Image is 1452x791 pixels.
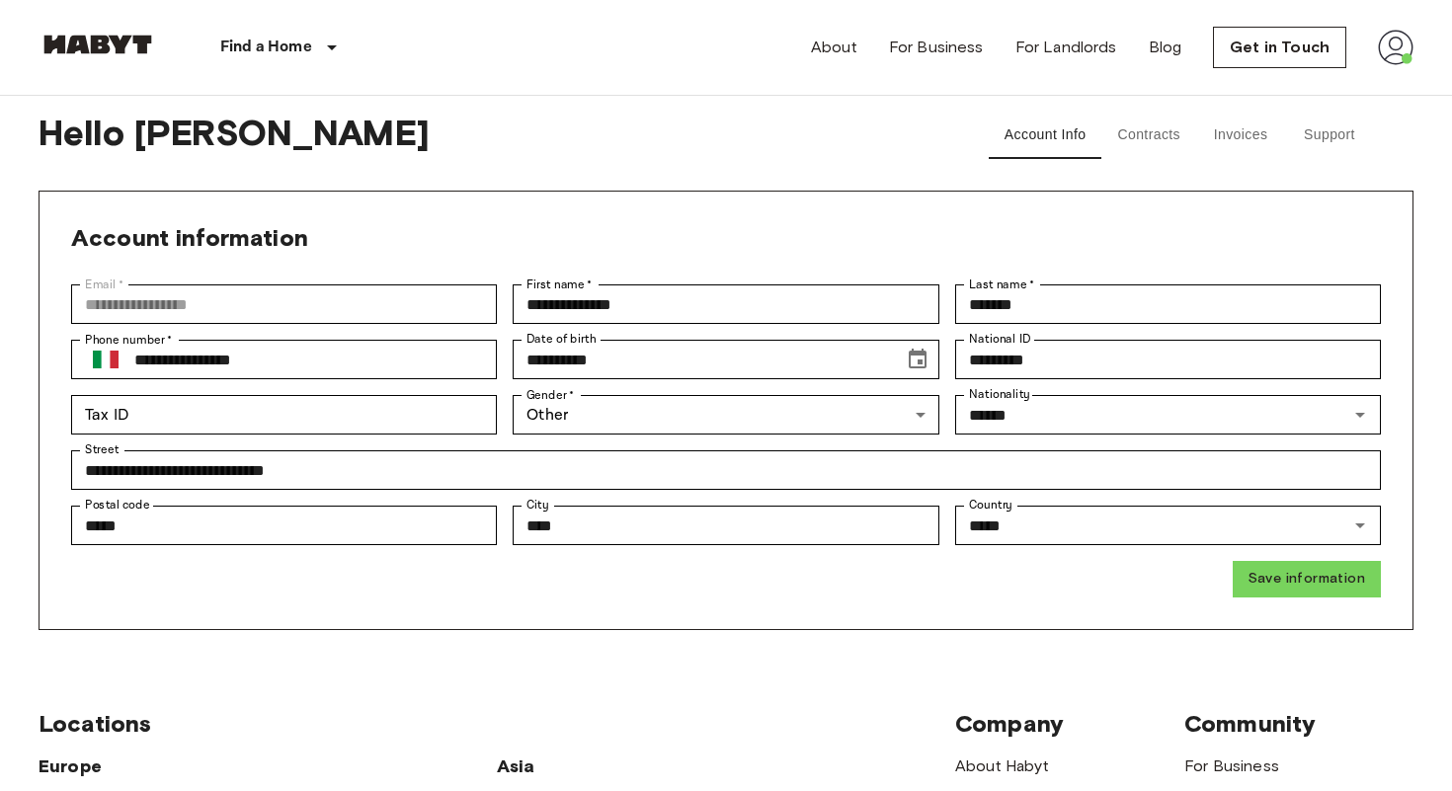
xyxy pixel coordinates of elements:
[969,276,1035,293] label: Last name
[85,331,173,349] label: Phone number
[969,331,1030,348] label: National ID
[969,497,1012,514] label: Country
[1184,756,1279,775] a: For Business
[39,112,933,159] span: Hello [PERSON_NAME]
[85,339,126,380] button: Select country
[513,284,938,324] div: First name
[1149,36,1182,59] a: Blog
[989,112,1102,159] button: Account Info
[1184,709,1316,738] span: Community
[71,223,308,252] span: Account information
[1213,27,1346,68] a: Get in Touch
[969,386,1030,403] label: Nationality
[526,497,549,514] label: City
[1285,112,1374,159] button: Support
[220,36,312,59] p: Find a Home
[497,755,535,777] span: Asia
[955,340,1381,379] div: National ID
[955,284,1381,324] div: Last name
[955,756,1049,775] a: About Habyt
[526,386,574,404] label: Gender
[889,36,984,59] a: For Business
[1346,512,1374,539] button: Open
[513,395,938,435] div: Other
[85,441,119,458] label: Street
[39,35,157,54] img: Habyt
[71,395,497,435] div: Tax ID
[39,709,151,738] span: Locations
[1346,401,1374,429] button: Open
[1101,112,1196,159] button: Contracts
[526,276,593,293] label: First name
[39,755,102,777] span: Europe
[1015,36,1117,59] a: For Landlords
[85,497,150,514] label: Postal code
[526,331,596,348] label: Date of birth
[811,36,857,59] a: About
[1233,561,1381,597] button: Save information
[1196,112,1285,159] button: Invoices
[1378,30,1413,65] img: avatar
[93,351,119,368] img: Italy
[898,340,937,379] button: Choose date, selected date is Jan 10, 1998
[85,276,123,293] label: Email
[71,506,497,545] div: Postal code
[71,450,1381,490] div: Street
[513,506,938,545] div: City
[955,709,1064,738] span: Company
[71,284,497,324] div: Email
